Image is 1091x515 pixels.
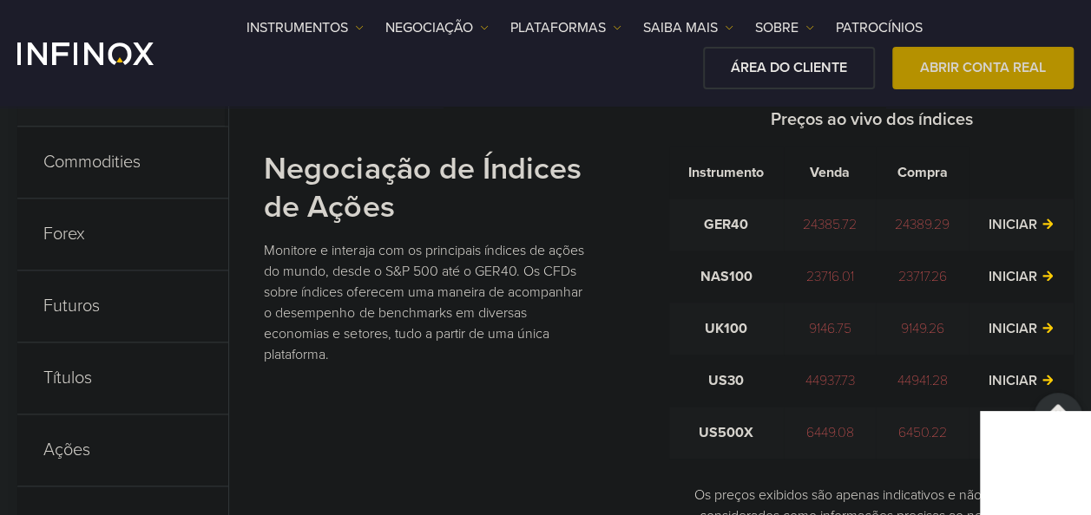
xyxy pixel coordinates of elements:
[17,271,228,342] p: Futuros
[876,407,969,459] td: 6450.22
[669,355,784,407] td: US30
[17,342,228,414] p: Títulos
[784,199,876,251] td: 24385.72
[264,150,581,225] strong: Negociação de Índices de Ações
[643,17,733,38] a: Saiba mais
[669,199,784,251] td: GER40
[989,216,1055,233] a: INICIAR
[784,303,876,355] td: 9146.75
[892,47,1074,89] a: ABRIR CONTA REAL
[264,240,588,365] p: Monitore e interaja com os principais índices de ações do mundo, desde o S&P 500 até o GER40. Os ...
[836,17,923,38] a: Patrocínios
[17,199,228,271] p: Forex
[510,17,621,38] a: PLATAFORMAS
[17,127,228,199] p: Commodities
[755,17,814,38] a: SOBRE
[876,147,969,199] th: Compra
[876,251,969,303] td: 23717.26
[703,47,875,89] a: ÁREA DO CLIENTE
[989,320,1055,337] a: INICIAR
[669,147,784,199] th: Instrumento
[385,17,489,38] a: NEGOCIAÇÃO
[784,355,876,407] td: 44937.73
[17,414,228,486] p: Ações
[989,372,1055,389] a: INICIAR
[876,355,969,407] td: 44941.28
[784,251,876,303] td: 23716.01
[784,147,876,199] th: Venda
[876,303,969,355] td: 9149.26
[669,303,784,355] td: UK100
[876,199,969,251] td: 24389.29
[246,17,364,38] a: Instrumentos
[17,42,194,65] a: INFINOX Logo
[784,407,876,459] td: 6449.08
[770,109,972,130] strong: Preços ao vivo dos índices
[669,251,784,303] td: NAS100
[989,268,1055,285] a: INICIAR
[669,407,784,459] td: US500X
